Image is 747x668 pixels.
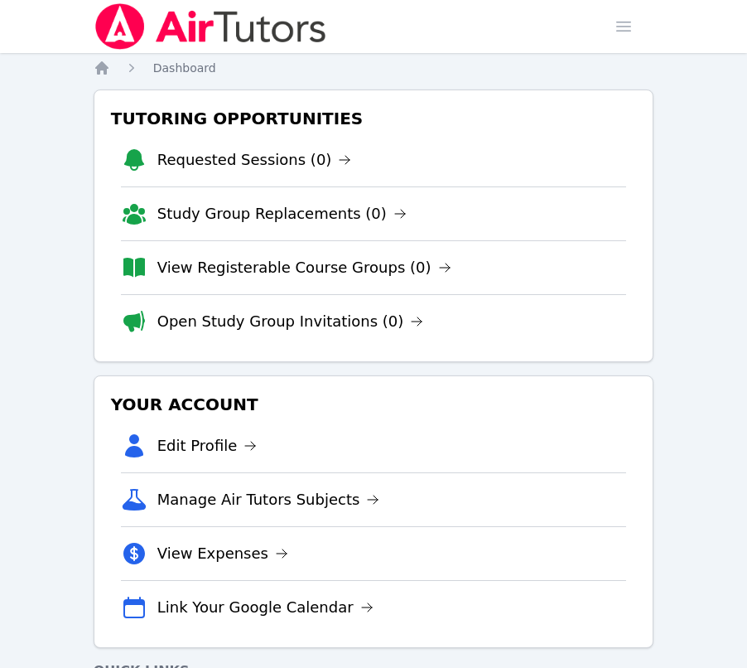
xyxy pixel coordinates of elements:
[94,3,328,50] img: Air Tutors
[157,256,451,279] a: View Registerable Course Groups (0)
[153,60,216,76] a: Dashboard
[108,104,640,133] h3: Tutoring Opportunities
[157,202,407,225] a: Study Group Replacements (0)
[108,390,640,419] h3: Your Account
[157,148,352,172] a: Requested Sessions (0)
[153,61,216,75] span: Dashboard
[157,434,258,457] a: Edit Profile
[157,310,424,333] a: Open Study Group Invitations (0)
[94,60,654,76] nav: Breadcrumb
[157,596,373,619] a: Link Your Google Calendar
[157,488,380,511] a: Manage Air Tutors Subjects
[157,542,288,565] a: View Expenses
